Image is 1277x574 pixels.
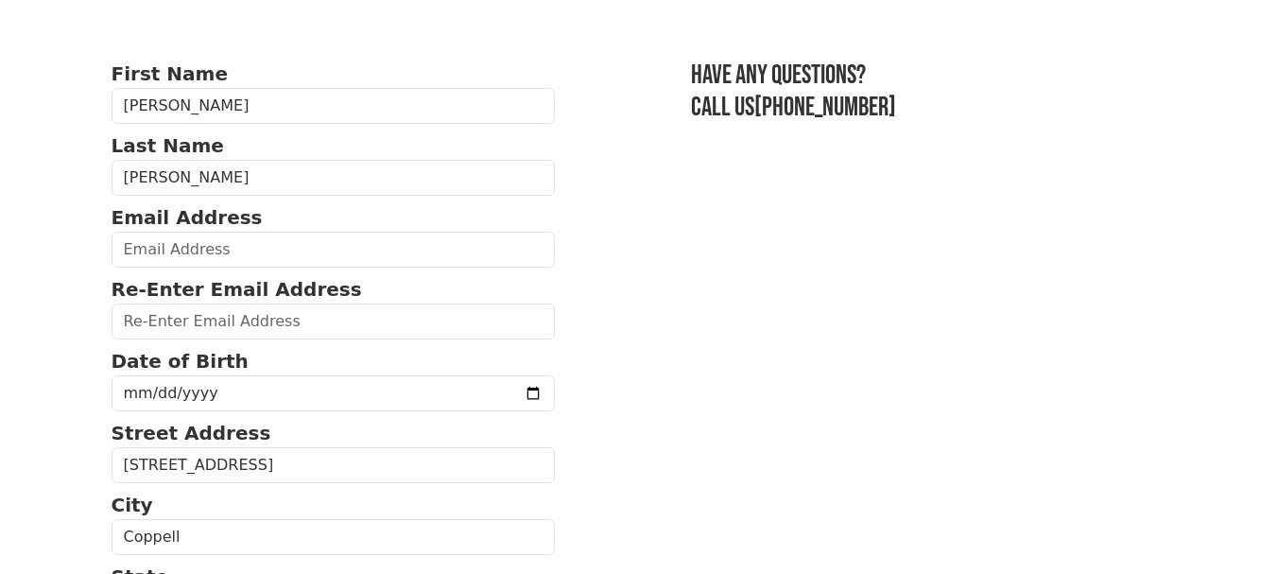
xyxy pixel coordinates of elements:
input: Last Name [112,160,556,196]
h3: Call us [691,92,1165,124]
a: [PHONE_NUMBER] [754,92,896,123]
strong: Date of Birth [112,350,249,373]
input: City [112,519,556,555]
input: First Name [112,88,556,124]
input: Re-Enter Email Address [112,304,556,339]
strong: First Name [112,62,228,85]
input: Email Address [112,232,556,268]
strong: Last Name [112,134,224,157]
strong: Street Address [112,422,271,444]
strong: City [112,494,153,516]
input: Street Address [112,447,556,483]
h3: Have any questions? [691,60,1165,92]
strong: Email Address [112,206,263,229]
strong: Re-Enter Email Address [112,278,362,301]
